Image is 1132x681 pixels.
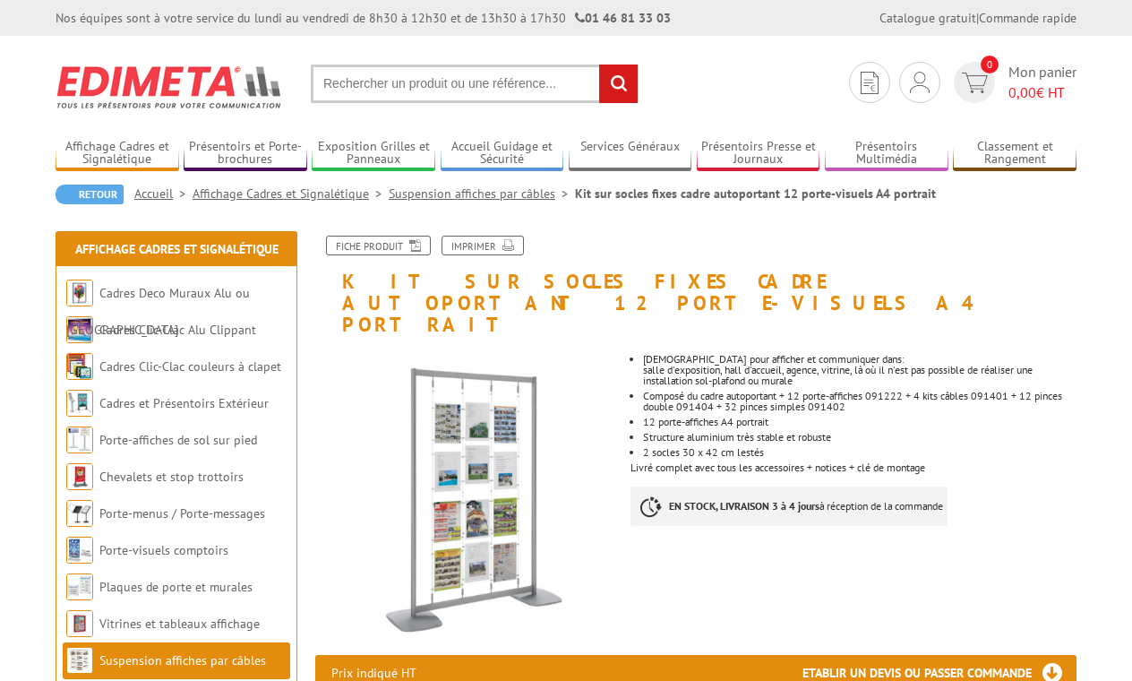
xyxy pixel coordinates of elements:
[99,542,228,558] a: Porte-visuels comptoirs
[75,241,279,257] a: Affichage Cadres et Signalétique
[1008,82,1076,103] span: € HT
[66,573,93,600] img: Plaques de porte et murales
[879,9,1076,27] div: |
[99,395,269,411] a: Cadres et Présentoirs Extérieur
[569,139,692,168] a: Services Généraux
[66,390,93,417] img: Cadres et Présentoirs Extérieur
[66,647,93,674] img: Suspension affiches par câbles
[56,9,671,27] div: Nos équipes sont à votre service du lundi au vendredi de 8h30 à 12h30 et de 13h30 à 17h30
[979,10,1076,26] a: Commande rapide
[953,139,1076,168] a: Classement et Rangement
[643,354,1076,386] li: [DEMOGRAPHIC_DATA] pour afficher et communiquer dans: salle d'exposition, hall d'accueil, agence,...
[312,139,435,168] a: Exposition Grilles et Panneaux
[99,505,265,522] a: Porte-menus / Porte-messages
[315,345,617,647] img: kit_sur_socles_fixes_cadre_autoportant_4_porte_titres_12_visuels_new_214183.jpg
[66,353,93,380] img: Cadres Clic-Clac couleurs à clapet
[1008,62,1076,103] span: Mon panier
[66,463,93,490] img: Chevalets et stop trottoirs
[669,499,819,513] strong: EN STOCK, LIVRAISON 3 à 4 jours
[184,139,307,168] a: Présentoirs et Porte-brochures
[910,72,930,93] img: devis rapide
[389,185,575,202] a: Suspension affiches par câbles
[99,358,281,375] a: Cadres Clic-Clac couleurs à clapet
[442,236,524,255] a: Imprimer
[99,652,266,668] a: Suspension affiches par câbles
[861,72,879,94] img: devis rapide
[825,139,948,168] a: Présentoirs Multimédia
[599,65,638,103] input: rechercher
[643,417,1076,427] li: 12 porte-affiches A4 portrait
[99,469,244,485] a: Chevalets et stop trottoirs
[697,139,820,168] a: Présentoirs Presse et Journaux
[99,616,260,632] a: Vitrines et tableaux affichage
[99,432,257,448] a: Porte-affiches de sol sur pied
[643,432,1076,443] li: Structure aluminium très stable et robuste
[56,54,284,120] img: Edimeta
[441,139,564,168] a: Accueil Guidage et Sécurité
[981,56,999,73] span: 0
[302,236,1090,336] h1: Kit sur socles fixes cadre autoportant 12 porte-visuels A4 portrait
[326,236,431,255] a: Fiche produit
[630,487,948,526] p: à réception de la commande
[643,391,1076,412] li: Composé du cadre autoportant + 12 porte-affiches 091222 + 4 kits câbles 091401 + 12 pinces double...
[66,537,93,564] img: Porte-visuels comptoirs
[575,10,671,26] strong: 01 46 81 33 03
[66,610,93,637] img: Vitrines et tableaux affichage
[66,500,93,527] img: Porte-menus / Porte-messages
[66,285,250,338] a: Cadres Deco Muraux Alu ou [GEOGRAPHIC_DATA]
[99,579,253,595] a: Plaques de porte et murales
[1008,83,1036,101] span: 0,00
[575,185,936,203] li: Kit sur socles fixes cadre autoportant 12 porte-visuels A4 portrait
[879,10,976,26] a: Catalogue gratuit
[56,139,179,168] a: Affichage Cadres et Signalétique
[134,185,193,202] a: Accueil
[962,73,988,93] img: devis rapide
[643,447,1076,458] li: 2 socles 30 x 42 cm lestés
[99,322,256,338] a: Cadres Clic-Clac Alu Clippant
[56,185,124,204] a: Retour
[630,336,1090,544] div: Livré complet avec tous les accessoires + notices + clé de montage
[193,185,389,202] a: Affichage Cadres et Signalétique
[66,280,93,306] img: Cadres Deco Muraux Alu ou Bois
[949,62,1076,103] a: devis rapide 0 Mon panier 0,00€ HT
[311,65,639,103] input: Rechercher un produit ou une référence...
[66,427,93,453] img: Porte-affiches de sol sur pied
